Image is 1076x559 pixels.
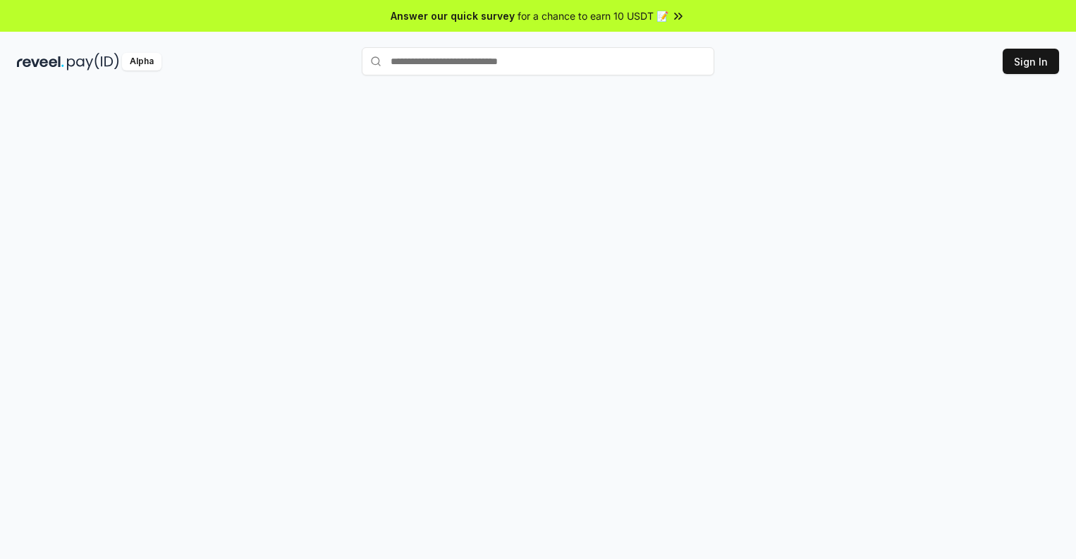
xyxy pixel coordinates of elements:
[122,53,161,70] div: Alpha
[1003,49,1059,74] button: Sign In
[391,8,515,23] span: Answer our quick survey
[17,53,64,70] img: reveel_dark
[518,8,668,23] span: for a chance to earn 10 USDT 📝
[67,53,119,70] img: pay_id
